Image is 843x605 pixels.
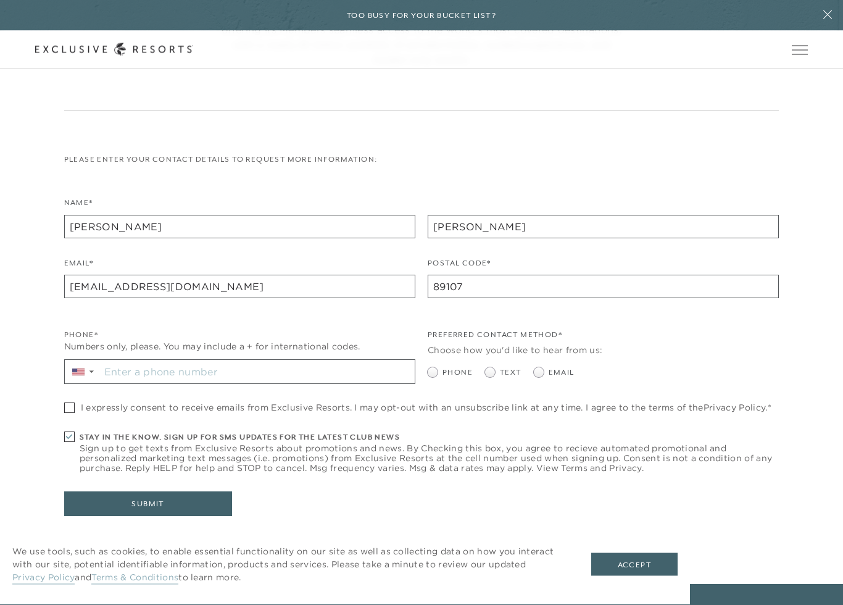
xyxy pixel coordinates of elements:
input: name@example.com [64,275,415,299]
input: Enter a phone number [100,361,415,384]
p: We use tools, such as cookies, to enable essential functionality on our site as well as collectin... [12,545,567,584]
label: Name* [64,198,93,215]
p: Please enter your contact details to request more information: [64,154,779,166]
a: Privacy Policy [704,403,765,414]
input: First [64,215,415,239]
span: Phone [442,367,473,379]
a: Terms & Conditions [91,572,178,585]
button: Accept [591,553,678,577]
button: Submit [64,492,232,517]
input: Last [428,215,779,239]
button: Open navigation [792,46,808,54]
span: Email [549,367,575,379]
h6: Too busy for your bucket list? [347,10,496,22]
h6: Stay in the know. Sign up for sms updates for the latest club news [80,432,779,444]
a: Privacy Policy [12,572,75,585]
div: Choose how you'd like to hear from us: [428,344,779,357]
span: Text [500,367,521,379]
input: Postal Code [428,275,779,299]
div: Numbers only, please. You may include a + for international codes. [64,341,415,354]
span: Sign up to get texts from Exclusive Resorts about promotions and news. By Checking this box, you ... [80,444,779,474]
label: Email* [64,258,93,276]
span: I expressly consent to receive emails from Exclusive Resorts. I may opt-out with an unsubscribe l... [81,403,771,413]
label: Postal Code* [428,258,491,276]
legend: Preferred Contact Method* [428,330,562,348]
div: Phone* [64,330,415,341]
span: ▼ [88,369,96,376]
div: Country Code Selector [65,361,100,384]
